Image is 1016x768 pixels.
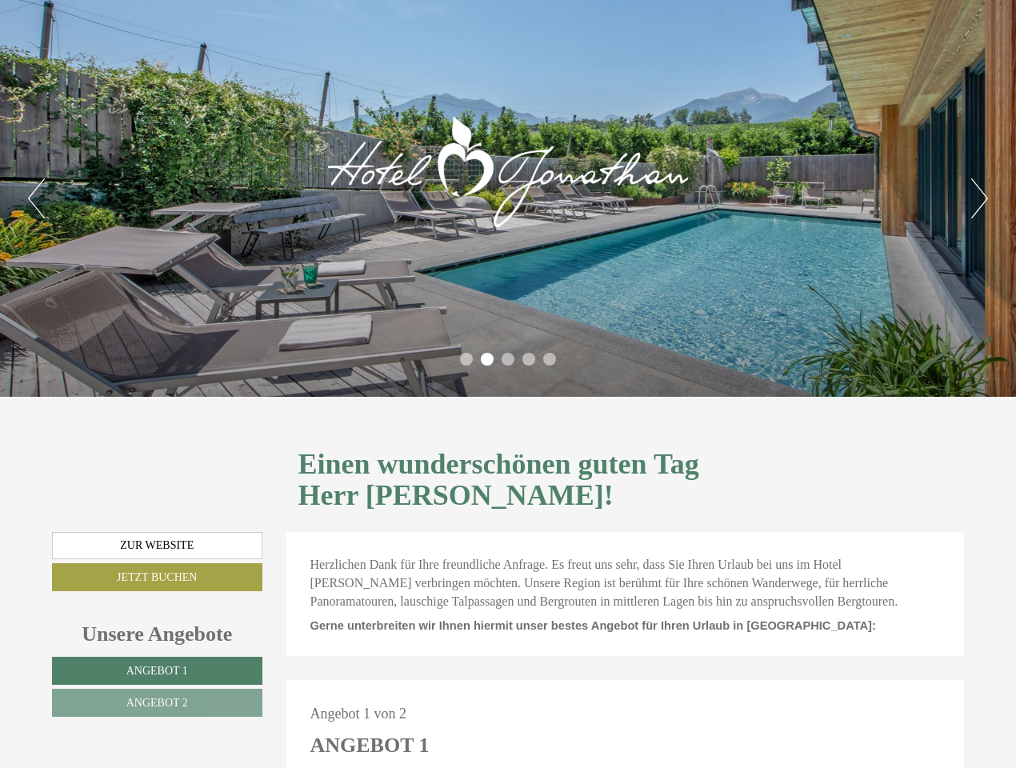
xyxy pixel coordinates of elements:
a: Zur Website [52,532,262,559]
a: Jetzt buchen [52,563,262,591]
button: Next [971,178,988,218]
h1: Einen wunderschönen guten Tag Herr [PERSON_NAME]! [298,449,953,512]
span: Angebot 1 [126,665,188,677]
span: Gerne unterbreiten wir Ihnen hiermit unser bestes Angebot für Ihren Urlaub in [GEOGRAPHIC_DATA]: [310,619,876,632]
button: Previous [28,178,45,218]
span: Angebot 2 [126,697,188,709]
p: Herzlichen Dank für Ihre freundliche Anfrage. Es freut uns sehr, dass Sie Ihren Urlaub bei uns im... [310,556,941,611]
div: Angebot 1 [310,730,430,760]
span: Angebot 1 von 2 [310,706,407,722]
div: Unsere Angebote [52,619,262,649]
